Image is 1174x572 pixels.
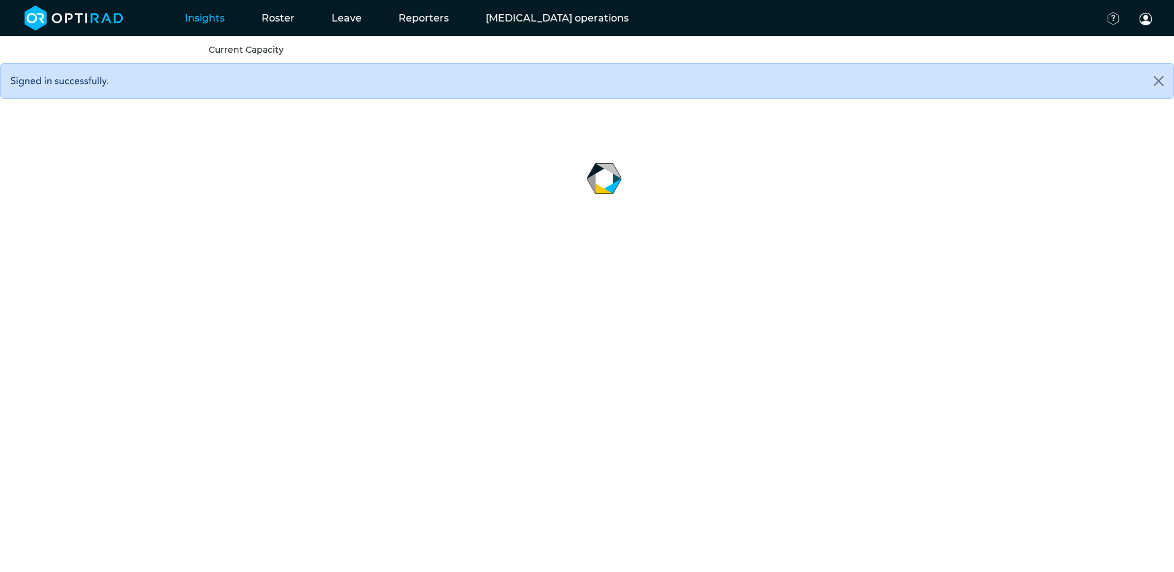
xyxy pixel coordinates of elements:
a: Current Capacity [209,44,284,55]
button: Close [1144,64,1173,98]
img: brand-opti-rad-logos-blue-and-white-d2f68631ba2948856bd03f2d395fb146ddc8fb01b4b6e9315ea85fa773367... [25,6,123,31]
